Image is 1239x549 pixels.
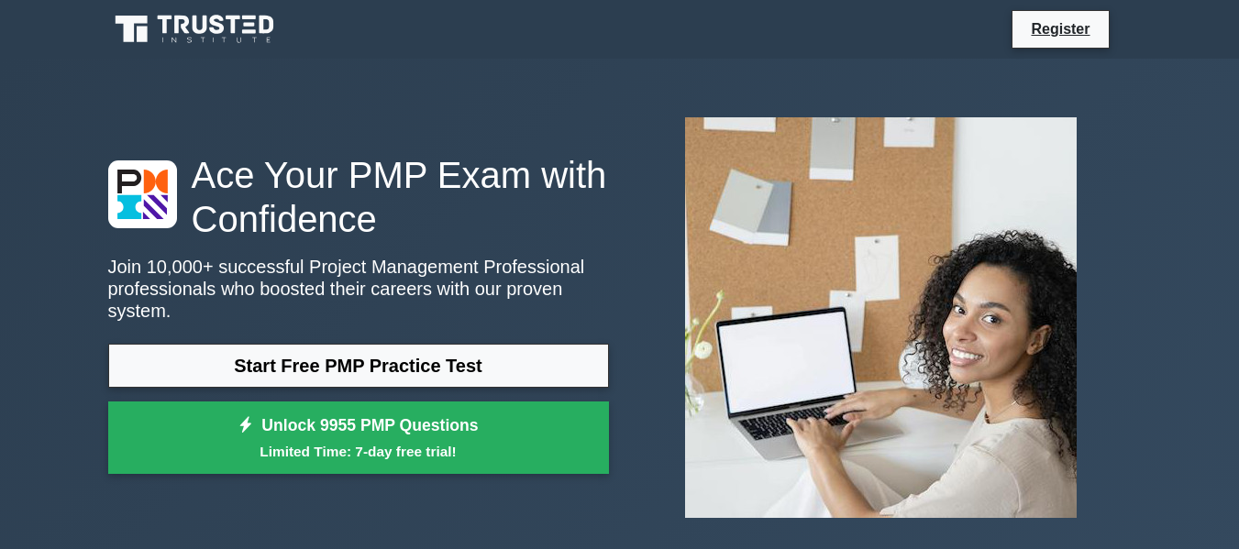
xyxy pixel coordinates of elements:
[1020,17,1101,40] a: Register
[108,256,609,322] p: Join 10,000+ successful Project Management Professional professionals who boosted their careers w...
[131,441,586,462] small: Limited Time: 7-day free trial!
[108,344,609,388] a: Start Free PMP Practice Test
[108,153,609,241] h1: Ace Your PMP Exam with Confidence
[108,401,609,475] a: Unlock 9955 PMP QuestionsLimited Time: 7-day free trial!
